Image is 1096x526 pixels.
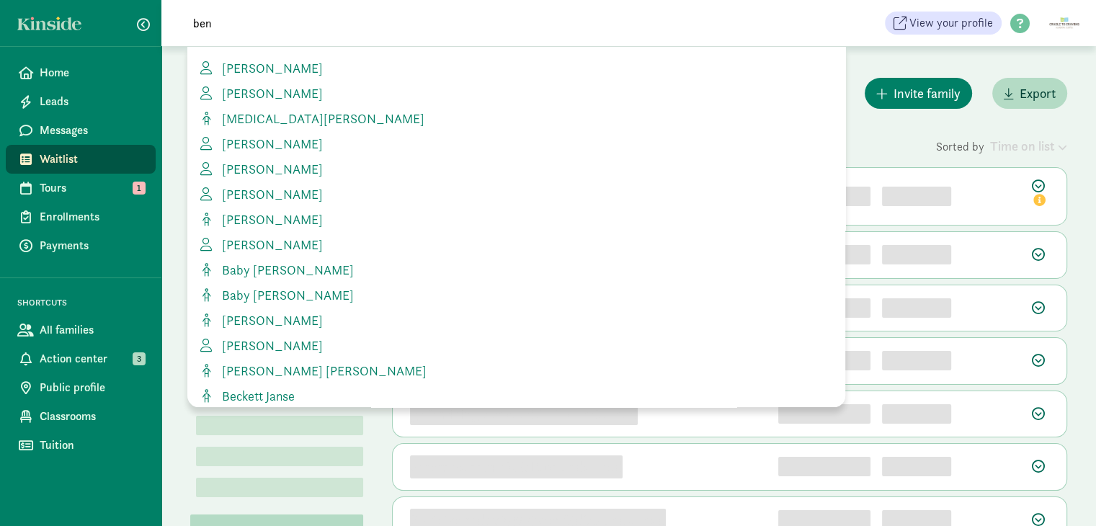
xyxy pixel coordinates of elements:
[199,311,834,330] a: [PERSON_NAME]
[882,298,951,318] div: [object Object]
[894,84,961,103] span: Invite family
[216,388,295,404] span: Beckett Janse
[990,136,1067,156] div: Time on list
[216,60,323,76] span: [PERSON_NAME]
[865,78,972,109] button: Invite family
[6,145,156,174] a: Waitlist
[196,478,202,495] label: Lorem (1)
[882,187,951,206] div: [object Object]
[778,404,870,424] div: 5
[6,202,156,231] a: Enrollments
[40,437,144,454] span: Tuition
[199,285,834,305] a: Baby [PERSON_NAME]
[133,352,146,365] span: 3
[936,136,1067,156] div: Sorted by
[199,109,834,128] a: [MEDICAL_DATA][PERSON_NAME]
[184,9,589,37] input: Search for a family, child or location
[216,312,323,329] span: [PERSON_NAME]
[40,93,144,110] span: Leads
[778,457,870,476] div: 6
[216,85,323,102] span: [PERSON_NAME]
[216,186,323,202] span: [PERSON_NAME]
[885,12,1002,35] a: View your profile
[6,373,156,402] a: Public profile
[6,87,156,116] a: Leads
[199,84,834,103] a: [PERSON_NAME]
[1020,84,1056,103] span: Export
[40,408,144,425] span: Classrooms
[40,151,144,168] span: Waitlist
[410,403,638,426] div: gwimrlslzg0ewt83d3u3bt undefined
[40,350,144,367] span: Action center
[216,262,354,278] span: Baby [PERSON_NAME]
[6,316,156,344] a: All families
[6,58,156,87] a: Home
[199,210,834,229] a: [PERSON_NAME]
[6,431,156,460] a: Tuition
[199,235,834,254] a: [PERSON_NAME]
[40,321,144,339] span: All families
[216,135,323,152] span: [PERSON_NAME]
[6,231,156,260] a: Payments
[882,404,951,424] div: [object Object]
[40,64,144,81] span: Home
[882,245,951,264] div: [object Object]
[199,361,834,380] a: [PERSON_NAME] [PERSON_NAME]
[6,174,156,202] a: Tours 1
[216,110,424,127] span: [MEDICAL_DATA][PERSON_NAME]
[216,337,323,354] span: [PERSON_NAME]
[992,78,1067,109] button: Export
[909,14,993,32] span: View your profile
[199,134,834,153] a: [PERSON_NAME]
[40,122,144,139] span: Messages
[6,402,156,431] a: Classrooms
[40,237,144,254] span: Payments
[216,211,323,228] span: [PERSON_NAME]
[196,447,202,464] label: Lorem (1)
[410,455,623,478] div: qmbayyekcv4c3o018tk undefined
[40,208,144,226] span: Enrollments
[216,362,427,379] span: [PERSON_NAME] [PERSON_NAME]
[196,416,202,433] label: Lorem (1)
[40,179,144,197] span: Tours
[199,159,834,179] a: [PERSON_NAME]
[882,351,951,370] div: [object Object]
[199,184,834,204] a: [PERSON_NAME]
[199,336,834,355] a: [PERSON_NAME]
[199,260,834,280] a: Baby [PERSON_NAME]
[199,386,834,406] a: Beckett Janse
[6,116,156,145] a: Messages
[1024,457,1096,526] iframe: Chat Widget
[882,457,951,476] div: [object Object]
[216,287,354,303] span: Baby [PERSON_NAME]
[199,58,834,78] a: [PERSON_NAME]
[6,344,156,373] a: Action center 3
[133,182,146,195] span: 1
[216,236,323,253] span: [PERSON_NAME]
[40,379,144,396] span: Public profile
[216,161,323,177] span: [PERSON_NAME]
